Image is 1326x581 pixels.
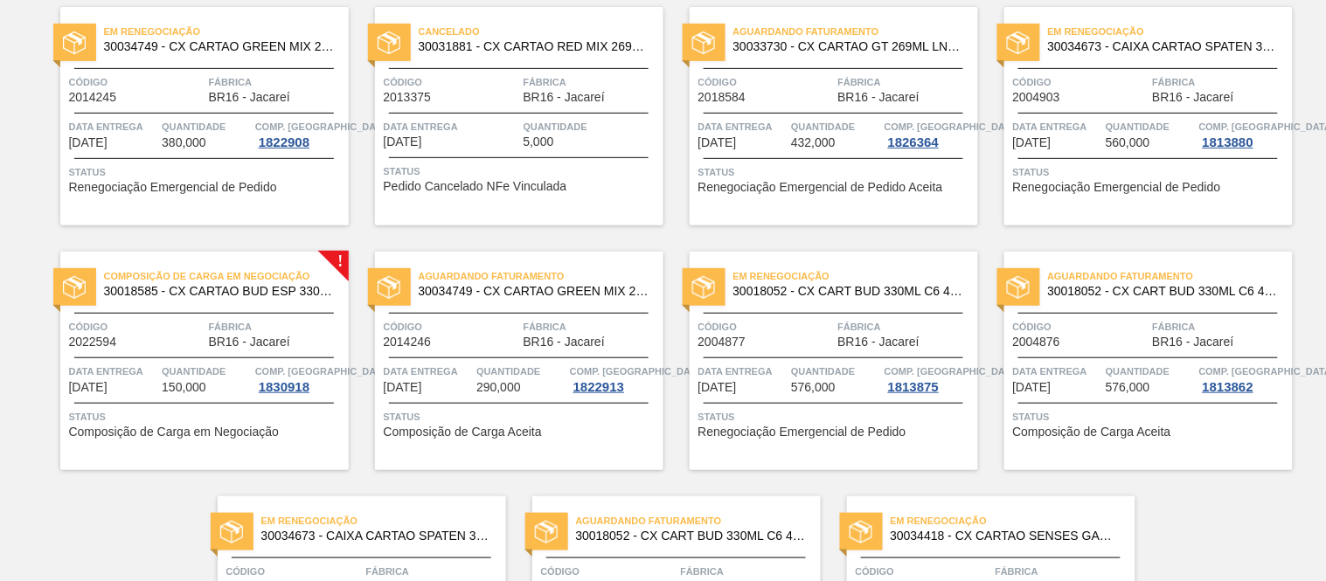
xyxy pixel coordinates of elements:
[791,136,836,149] span: 432,000
[692,31,715,54] img: status
[885,118,974,149] a: Comp. [GEOGRAPHIC_DATA]1826364
[384,163,659,180] span: Status
[349,7,663,225] a: statusCancelado30031881 - CX CARTAO RED MIX 269ML LN C6Código2013375FábricaBR16 - JacareíData ent...
[1013,425,1171,439] span: Composição de Carga Aceita
[698,181,943,194] span: Renegociação Emergencial de Pedido Aceita
[69,363,158,380] span: Data entrega
[996,563,1131,580] span: Fábrica
[378,276,400,299] img: status
[1013,318,1149,335] span: Código
[570,363,659,394] a: Comp. [GEOGRAPHIC_DATA]1822913
[104,267,349,285] span: Composição de Carga em Negociação
[255,380,313,394] div: 1830918
[698,381,737,394] span: 25/09/2025
[885,363,1020,380] span: Comp. Carga
[261,512,506,529] span: Em renegociação
[733,285,964,298] span: 30018052 - CX CART BUD 330ML C6 429 298G
[1013,335,1061,349] span: 2004876
[733,267,978,285] span: Em renegociação
[1013,73,1149,91] span: Código
[69,408,344,425] span: Status
[384,335,432,349] span: 2014246
[838,335,920,349] span: BR16 - Jacareí
[1153,91,1234,104] span: BR16 - Jacareí
[63,31,86,54] img: status
[63,276,86,299] img: status
[1106,136,1150,149] span: 560,000
[1153,318,1288,335] span: Fábrica
[1048,267,1293,285] span: Aguardando Faturamento
[524,118,659,135] span: Quantidade
[366,563,502,580] span: Fábrica
[384,381,422,394] span: 24/09/2025
[1013,91,1061,104] span: 2004903
[885,135,942,149] div: 1826364
[1199,363,1288,394] a: Comp. [GEOGRAPHIC_DATA]1813862
[104,23,349,40] span: Em renegociação
[104,285,335,298] span: 30018585 - CX CARTAO BUD ESP 330ML C6 NIV23
[791,381,836,394] span: 576,000
[1007,31,1030,54] img: status
[698,118,788,135] span: Data entrega
[378,31,400,54] img: status
[69,73,205,91] span: Código
[209,91,290,104] span: BR16 - Jacareí
[663,7,978,225] a: statusAguardando Faturamento30033730 - CX CARTAO GT 269ML LN C6 NIV25Código2018584FábricaBR16 - J...
[69,136,108,149] span: 03/09/2025
[663,252,978,470] a: statusEm renegociação30018052 - CX CART BUD 330ML C6 429 298GCódigo2004877FábricaBR16 - JacareíDa...
[1013,408,1288,425] span: Status
[255,363,391,380] span: Comp. Carga
[570,380,628,394] div: 1822913
[698,408,974,425] span: Status
[698,318,834,335] span: Código
[384,73,519,91] span: Código
[524,318,659,335] span: Fábrica
[1013,381,1052,394] span: 26/09/2025
[384,135,422,149] span: 05/09/2025
[856,563,991,580] span: Código
[524,335,605,349] span: BR16 - Jacareí
[384,91,432,104] span: 2013375
[891,512,1135,529] span: Em renegociação
[1153,73,1288,91] span: Fábrica
[885,380,942,394] div: 1813875
[885,118,1020,135] span: Comp. Carga
[384,318,519,335] span: Código
[885,363,974,394] a: Comp. [GEOGRAPHIC_DATA]1813875
[524,91,605,104] span: BR16 - Jacareí
[162,363,251,380] span: Quantidade
[69,118,158,135] span: Data entrega
[226,563,362,580] span: Código
[698,363,788,380] span: Data entrega
[733,23,978,40] span: Aguardando Faturamento
[1199,118,1288,149] a: Comp. [GEOGRAPHIC_DATA]1813880
[1013,118,1102,135] span: Data entrega
[384,363,473,380] span: Data entrega
[1013,363,1102,380] span: Data entrega
[576,512,821,529] span: Aguardando Faturamento
[384,180,567,193] span: Pedido Cancelado NFe Vinculada
[1048,23,1293,40] span: Em renegociação
[1013,163,1288,181] span: Status
[255,118,391,135] span: Comp. Carga
[524,73,659,91] span: Fábrica
[69,381,108,394] span: 17/09/2025
[419,23,663,40] span: Cancelado
[419,267,663,285] span: Aguardando Faturamento
[1199,135,1257,149] div: 1813880
[384,118,519,135] span: Data entrega
[838,73,974,91] span: Fábrica
[1199,380,1257,394] div: 1813862
[978,7,1293,225] a: statusEm renegociação30034673 - CAIXA CARTAO SPATEN 330 C6 NIV25Código2004903FábricaBR16 - Jacare...
[681,563,816,580] span: Fábrica
[104,40,335,53] span: 30034749 - CX CARTAO GREEN MIX 269ML LN C6
[69,181,277,194] span: Renegociação Emergencial de Pedido
[419,285,649,298] span: 30034749 - CX CARTAO GREEN MIX 269ML LN C6
[349,252,663,470] a: statusAguardando Faturamento30034749 - CX CARTAO GREEN MIX 269ML LN C6Código2014246FábricaBR16 - ...
[838,318,974,335] span: Fábrica
[69,91,117,104] span: 2014245
[791,363,880,380] span: Quantidade
[1013,181,1221,194] span: Renegociação Emergencial de Pedido
[162,381,206,394] span: 150,000
[476,381,521,394] span: 290,000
